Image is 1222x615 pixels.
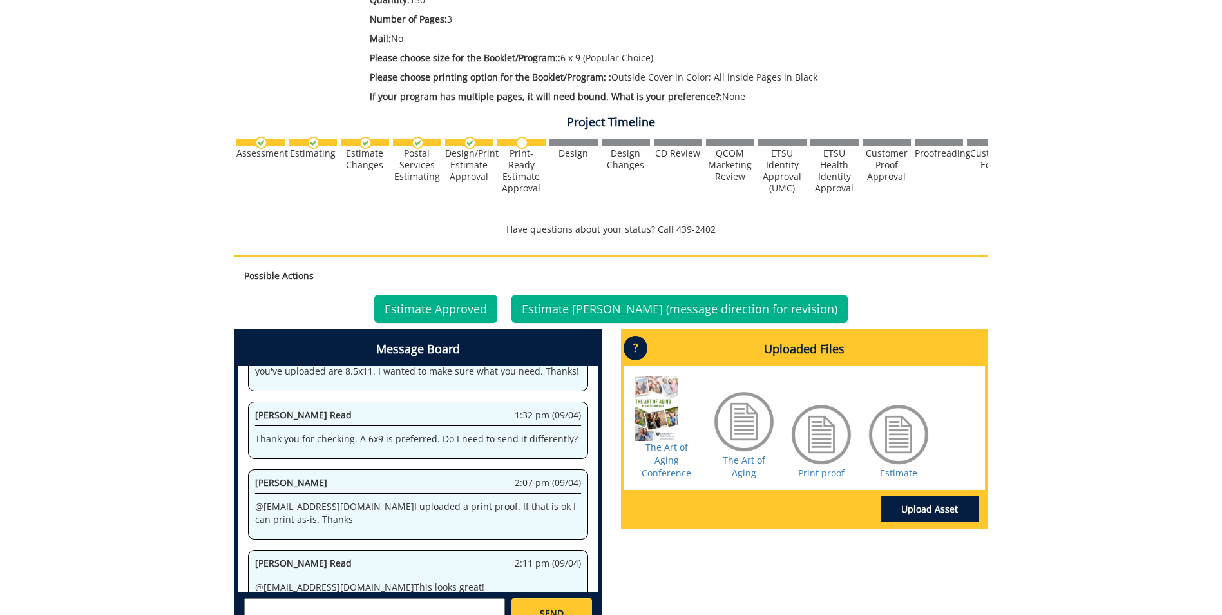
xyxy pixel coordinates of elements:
span: [PERSON_NAME] [255,476,327,489]
span: If your program has multiple pages, it will need bound. What is your preference?: [370,90,722,102]
div: ETSU Identity Approval (UMC) [758,148,807,194]
div: Proofreading [915,148,963,159]
span: Please choose size for the Booklet/Program:: [370,52,560,64]
h4: Message Board [238,333,598,366]
span: Please choose printing option for the Booklet/Program: : [370,71,611,83]
a: Estimate Approved [374,295,497,323]
img: checkmark [255,137,267,149]
span: Number of Pages: [370,13,447,25]
p: ? [624,336,647,360]
img: checkmark [464,137,476,149]
p: @ [EMAIL_ADDRESS][DOMAIN_NAME] This looks great! [255,581,581,594]
div: Estimating [289,148,337,159]
p: Have questions about your status? Call 439-2402 [234,223,988,236]
a: Estimate [880,467,917,479]
img: checkmark [307,137,320,149]
p: None [370,90,874,103]
span: [PERSON_NAME] Read [255,409,352,421]
span: Mail: [370,32,391,44]
a: Upload Asset [881,496,979,522]
a: Print proof [798,467,845,479]
div: CD Review [654,148,702,159]
span: [PERSON_NAME] Read [255,557,352,569]
div: Customer Edits [967,148,1015,171]
span: 1:32 pm (09/04) [515,409,581,422]
div: Print-Ready Estimate Approval [497,148,546,194]
div: Estimate Changes [341,148,389,171]
img: checkmark [412,137,424,149]
a: Estimate [PERSON_NAME] (message direction for revision) [511,295,848,323]
img: no [516,137,528,149]
div: QCOM Marketing Review [706,148,754,182]
div: Postal Services Estimating [393,148,441,182]
p: 3 [370,13,874,26]
span: 2:07 pm (09/04) [515,476,581,489]
p: @ [EMAIL_ADDRESS][DOMAIN_NAME] I uploaded a print proof. If that is ok I can print as-is. Thanks [255,500,581,526]
img: checkmark [359,137,372,149]
a: The Art of Aging Conference [642,441,691,479]
p: Thank you for checking. A 6x9 is preferred. Do I need to send it differently? [255,433,581,445]
p: 6 x 9 (Popular Choice) [370,52,874,64]
p: Outside Cover in Color; All inside Pages in Black [370,71,874,84]
div: Assessment [236,148,285,159]
div: Customer Proof Approval [863,148,911,182]
div: Design/Print Estimate Approval [445,148,493,182]
strong: Possible Actions [244,269,314,282]
a: The Art of Aging [723,454,765,479]
span: 2:11 pm (09/04) [515,557,581,570]
h4: Uploaded Files [624,333,985,366]
h4: Project Timeline [234,116,988,129]
p: No [370,32,874,45]
div: Design Changes [602,148,650,171]
div: Design [549,148,598,159]
div: ETSU Health Identity Approval [810,148,859,194]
